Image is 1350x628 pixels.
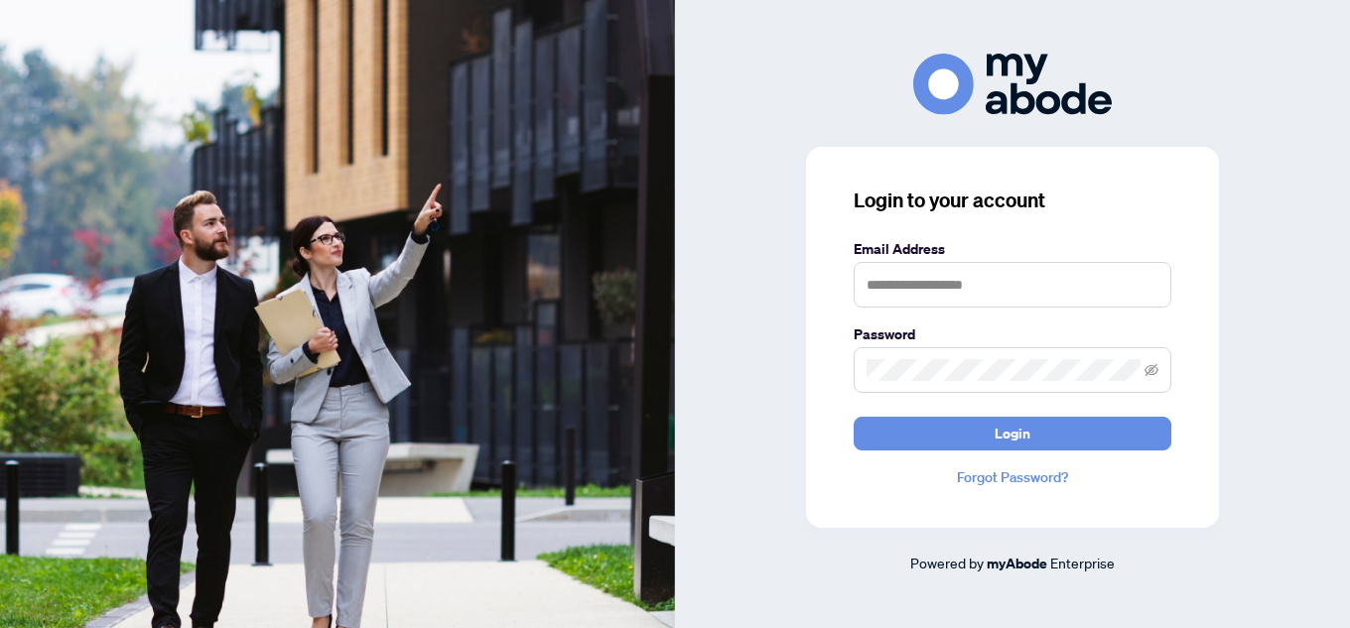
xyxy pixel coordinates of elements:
span: Enterprise [1050,554,1115,571]
span: Login [995,418,1030,449]
span: eye-invisible [1145,363,1158,377]
img: ma-logo [913,54,1112,114]
label: Password [854,323,1171,345]
span: Powered by [910,554,984,571]
h3: Login to your account [854,187,1171,214]
a: Forgot Password? [854,466,1171,488]
button: Login [854,417,1171,450]
a: myAbode [987,553,1047,574]
label: Email Address [854,238,1171,260]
